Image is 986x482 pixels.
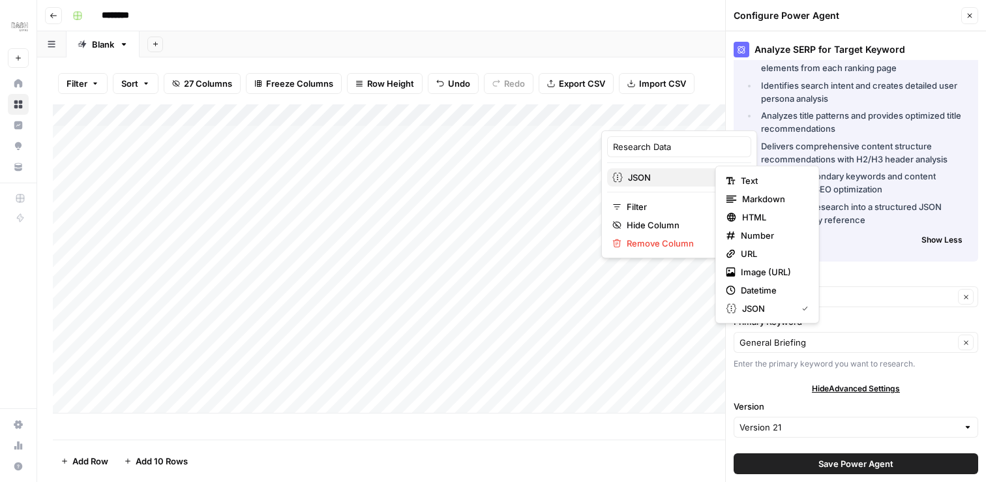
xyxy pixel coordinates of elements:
span: JSON [628,171,728,184]
span: Markdown [742,192,803,205]
span: JSON [742,302,792,315]
span: Datetime [741,284,803,297]
span: HTML [742,211,803,224]
span: Number [741,229,803,242]
span: Text [741,174,803,187]
span: URL [741,247,803,260]
span: Image (URL) [741,265,803,279]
